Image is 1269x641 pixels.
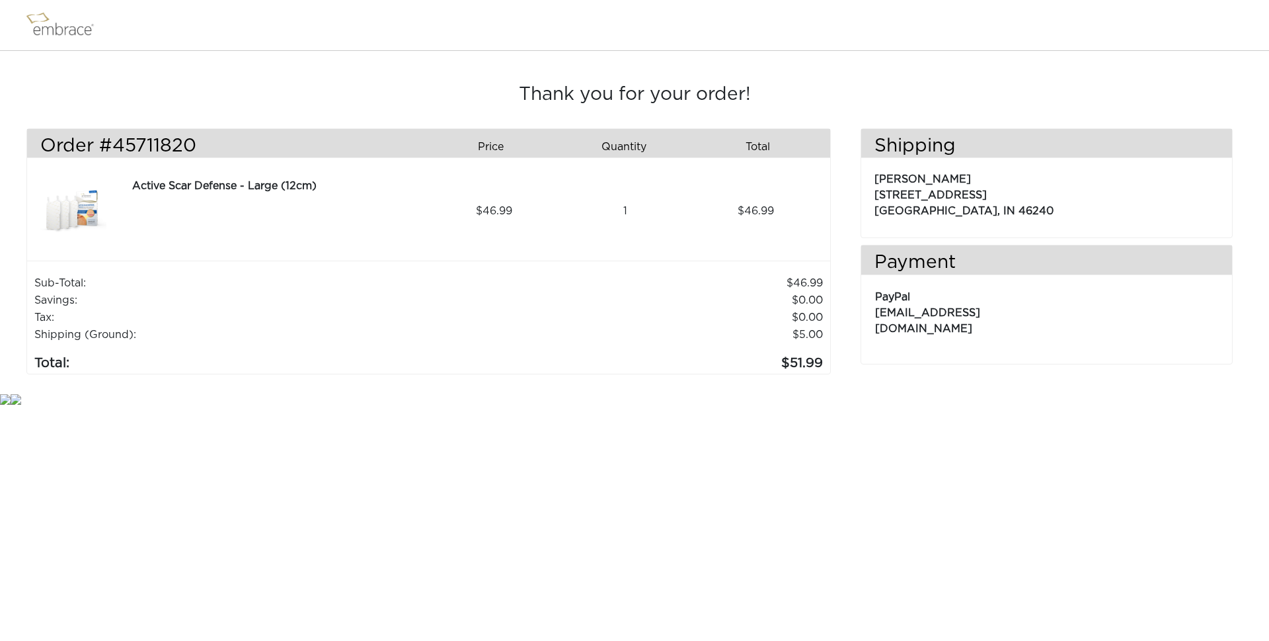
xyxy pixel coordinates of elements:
[875,292,910,302] span: PayPal
[696,136,829,158] div: Total
[468,326,824,343] td: $5.00
[428,136,562,158] div: Price
[34,326,468,343] td: Shipping (Ground):
[40,136,418,158] h3: Order #45711820
[40,178,106,244] img: d2f91f46-8dcf-11e7-b919-02e45ca4b85b.jpeg
[476,203,512,219] span: 46.99
[34,343,468,374] td: Total:
[11,394,21,405] img: star.gif
[468,292,824,309] td: 0.00
[34,292,468,309] td: Savings :
[23,9,109,42] img: logo.png
[623,203,627,219] span: 1
[861,252,1232,275] h3: Payment
[601,139,646,155] span: Quantity
[875,308,980,334] span: [EMAIL_ADDRESS][DOMAIN_NAME]
[468,309,824,326] td: 0.00
[738,203,774,219] span: 46.99
[26,84,1243,107] h3: Thank you for your order!
[34,309,468,326] td: Tax:
[874,165,1219,219] p: [PERSON_NAME] [STREET_ADDRESS] [GEOGRAPHIC_DATA], IN 46240
[132,178,424,194] div: Active Scar Defense - Large (12cm)
[861,136,1232,158] h3: Shipping
[468,275,824,292] td: 46.99
[468,343,824,374] td: 51.99
[34,275,468,292] td: Sub-Total:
